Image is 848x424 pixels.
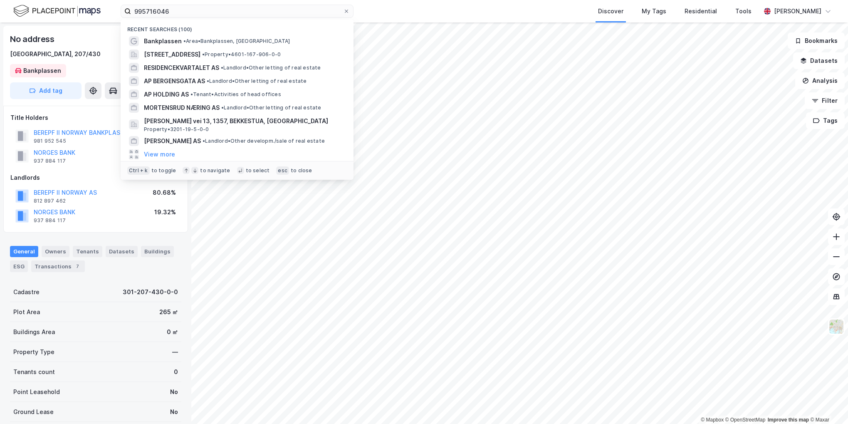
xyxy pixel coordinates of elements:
[207,78,307,84] span: Landlord • Other letting of real estate
[10,82,82,99] button: Add tag
[123,287,178,297] div: 301-207-430-0-0
[154,207,176,217] div: 19.32%
[23,66,61,76] div: Bankplassen
[642,6,666,16] div: My Tags
[144,126,209,133] span: Property • 3201-19-5-0-0
[144,50,200,60] span: [STREET_ADDRESS]
[34,158,66,164] div: 937 884 117
[34,198,66,204] div: 812 897 462
[131,5,343,17] input: Search by address, cadastre, landlords, tenants or people
[598,6,623,16] div: Discover
[121,20,354,35] div: Recent searches (100)
[10,32,56,46] div: No address
[10,246,38,257] div: General
[795,72,845,89] button: Analysis
[725,417,766,423] a: OpenStreetMap
[13,347,54,357] div: Property Type
[144,63,219,73] span: RESIDENCEKVARTALET AS
[190,91,281,98] span: Tenant • Activities of head offices
[13,367,55,377] div: Tenants count
[200,167,230,174] div: to navigate
[183,38,186,44] span: •
[34,217,66,224] div: 937 884 117
[202,51,205,57] span: •
[127,166,150,175] div: Ctrl + k
[106,246,138,257] div: Datasets
[13,307,40,317] div: Plot Area
[170,407,178,417] div: No
[144,116,344,126] span: [PERSON_NAME] vei 13, 1357, BEKKESTUA, [GEOGRAPHIC_DATA]
[151,167,176,174] div: to toggle
[10,260,28,272] div: ESG
[291,167,312,174] div: to close
[828,319,844,335] img: Z
[167,327,178,337] div: 0 ㎡
[172,347,178,357] div: —
[13,407,54,417] div: Ground Lease
[221,64,223,71] span: •
[144,36,182,46] span: Bankplassen
[141,246,174,257] div: Buildings
[153,188,176,198] div: 80.68%
[221,104,321,111] span: Landlord • Other letting of real estate
[13,327,55,337] div: Buildings Area
[788,32,845,49] button: Bookmarks
[34,138,66,144] div: 981 952 545
[793,52,845,69] button: Datasets
[73,246,102,257] div: Tenants
[13,4,101,18] img: logo.f888ab2527a4732fd821a326f86c7f29.svg
[10,113,181,123] div: Title Holders
[13,287,40,297] div: Cadastre
[10,49,101,59] div: [GEOGRAPHIC_DATA], 207/430
[13,387,60,397] div: Point Leasehold
[42,246,69,257] div: Owners
[144,103,220,113] span: MORTENSRUD NÆRING AS
[246,167,270,174] div: to select
[768,417,809,423] a: Improve this map
[207,78,209,84] span: •
[806,112,845,129] button: Tags
[144,89,189,99] span: AP HOLDING AS
[190,91,193,97] span: •
[159,307,178,317] div: 265 ㎡
[202,51,281,58] span: Property • 4601-167-906-0-0
[183,38,290,45] span: Area • Bankplassen, [GEOGRAPHIC_DATA]
[203,138,205,144] span: •
[774,6,821,16] div: [PERSON_NAME]
[170,387,178,397] div: No
[144,149,175,159] button: View more
[203,138,325,144] span: Landlord • Other developm./sale of real estate
[805,92,845,109] button: Filter
[735,6,752,16] div: Tools
[144,136,201,146] span: [PERSON_NAME] AS
[174,367,178,377] div: 0
[221,104,224,111] span: •
[221,64,321,71] span: Landlord • Other letting of real estate
[701,417,724,423] a: Mapbox
[73,262,82,270] div: 7
[144,76,205,86] span: AP BERGENSGATA AS
[10,173,181,183] div: Landlords
[806,384,848,424] iframe: Chat Widget
[685,6,717,16] div: Residential
[31,260,85,272] div: Transactions
[276,166,289,175] div: esc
